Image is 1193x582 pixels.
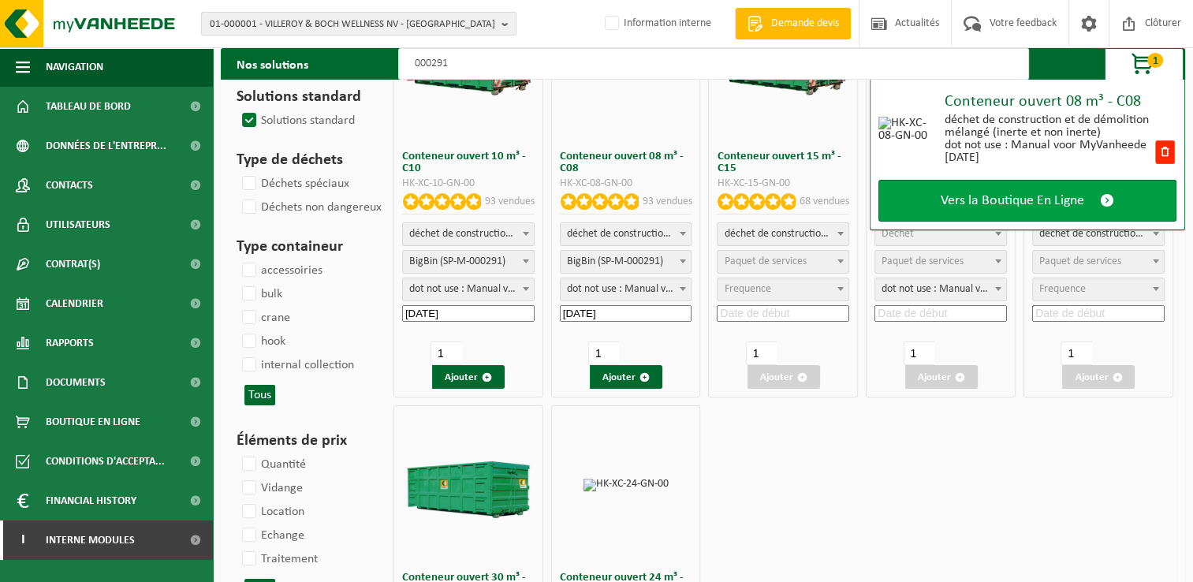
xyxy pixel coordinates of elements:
span: déchet de construction et de démolition mélangé (inerte et non inerte) [1032,222,1165,246]
label: internal collection [239,353,354,377]
span: dot not use : Manual voor MyVanheede [561,278,692,300]
span: BigBin (SP-M-000291) [402,250,535,274]
div: déchet de construction et de démolition mélangé (inerte et non inerte) [945,114,1154,139]
span: 1 [1147,53,1163,68]
label: bulk [239,282,282,306]
button: Ajouter [590,365,662,389]
span: dot not use : Manual voor MyVanheede [402,278,535,301]
span: déchet de construction et de démolition mélangé (inerte et non inerte) [560,222,692,246]
span: Frequence [724,283,770,295]
label: hook [239,330,285,353]
span: Contacts [46,166,93,205]
label: crane [239,306,290,330]
p: 93 vendues [485,193,535,210]
span: 01-000001 - VILLEROY & BOCH WELLNESS NV - [GEOGRAPHIC_DATA] [210,13,495,36]
button: Tous [244,385,275,405]
input: 1 [746,341,777,365]
label: Traitement [239,547,318,571]
input: Date de début [1032,305,1165,322]
button: 1 [1105,48,1184,80]
label: Echange [239,524,304,547]
span: Rapports [46,323,94,363]
label: Location [239,500,304,524]
span: Conditions d'accepta... [46,442,165,481]
div: HK-XC-08-GN-00 [560,178,692,189]
input: 1 [904,341,934,365]
span: Déchet [882,228,914,240]
span: dot not use : Manual voor MyVanheede [403,278,534,300]
span: Frequence [1039,283,1086,295]
input: 1 [1061,341,1091,365]
input: 1 [431,341,461,365]
h3: Conteneur ouvert 08 m³ - C08 [560,151,692,174]
label: Déchets spéciaux [239,172,349,196]
div: HK-XC-15-GN-00 [717,178,849,189]
img: HK-XC-08-GN-00 [878,117,937,142]
a: Demande devis [735,8,851,39]
span: BigBin (SP-M-000291) [560,250,692,274]
span: déchet de construction et de démolition mélangé (inerte et non inerte) [1033,223,1164,245]
h3: Conteneur ouvert 15 m³ - C15 [717,151,849,174]
span: Paquet de services [724,256,806,267]
h3: Conteneur ouvert 10 m³ - C10 [402,151,535,174]
span: Demande devis [767,16,843,32]
span: dot not use : Manual voor MyVanheede [874,278,1007,301]
span: I [16,520,30,560]
label: Solutions standard [239,109,355,132]
input: Date de début [560,305,692,322]
h3: Éléments de prix [237,429,366,453]
button: Ajouter [1062,365,1135,389]
input: 1 [588,341,619,365]
span: déchet de construction et de démolition mélangé (inerte et non inerte) [561,223,692,245]
span: Contrat(s) [46,244,100,284]
span: Financial History [46,481,136,520]
label: accessoiries [239,259,322,282]
a: Vers la Boutique En Ligne [878,180,1176,222]
h3: Type containeur [237,235,366,259]
span: déchet de construction et de démolition mélangé (inerte et non inerte) [718,223,848,245]
label: Vidange [239,476,303,500]
span: Calendrier [46,284,103,323]
span: déchet de construction et de démolition mélangé (inerte et non inerte) [717,222,849,246]
span: Paquet de services [1039,256,1121,267]
img: HK-XC-30-GN-00 [401,451,535,518]
h3: Solutions standard [237,85,366,109]
input: Date de début [874,305,1007,322]
label: Quantité [239,453,306,476]
span: Interne modules [46,520,135,560]
span: déchet de construction et de démolition mélangé (inerte et non inerte) [402,222,535,246]
div: [DATE] [945,151,1154,164]
span: Données de l'entrepr... [46,126,166,166]
span: déchet de construction et de démolition mélangé (inerte et non inerte) [403,223,534,245]
button: Ajouter [905,365,978,389]
div: HK-XC-10-GN-00 [402,178,535,189]
span: Navigation [46,47,103,87]
input: Date de début [717,305,849,322]
label: Déchets non dangereux [239,196,382,219]
input: Date de début [402,305,535,322]
span: BigBin (SP-M-000291) [561,251,692,273]
h2: Nos solutions [221,48,324,80]
p: 68 vendues [800,193,849,210]
span: dot not use : Manual voor MyVanheede [875,278,1006,300]
span: dot not use : Manual voor MyVanheede [560,278,692,301]
span: Boutique en ligne [46,402,140,442]
span: Documents [46,363,106,402]
input: Chercher [398,48,1029,80]
h3: Type de déchets [237,148,366,172]
div: dot not use : Manual voor MyVanheede [945,139,1154,151]
span: Vers la Boutique En Ligne [941,192,1084,209]
button: 01-000001 - VILLEROY & BOCH WELLNESS NV - [GEOGRAPHIC_DATA] [201,12,516,35]
span: BigBin (SP-M-000291) [403,251,534,273]
label: Information interne [602,12,711,35]
button: Ajouter [747,365,820,389]
span: Utilisateurs [46,205,110,244]
img: HK-XC-24-GN-00 [583,479,669,491]
span: Paquet de services [882,256,964,267]
span: Tableau de bord [46,87,131,126]
div: Conteneur ouvert 08 m³ - C08 [945,94,1176,110]
p: 93 vendues [642,193,692,210]
button: Ajouter [432,365,505,389]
